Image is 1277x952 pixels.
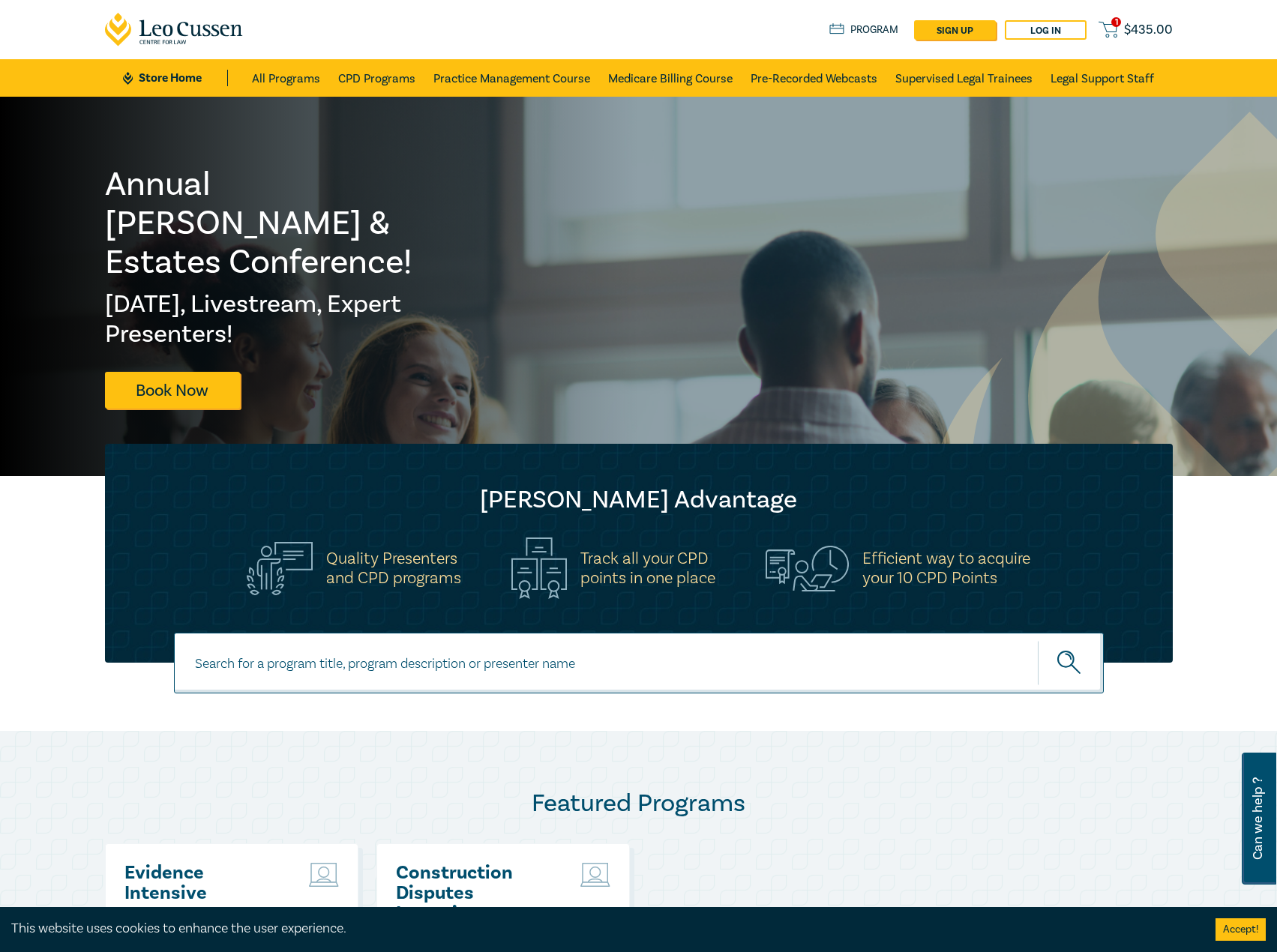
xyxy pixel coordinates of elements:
[766,546,849,591] img: Efficient way to acquire<br>your 10 CPD Points
[105,165,441,282] h1: Annual [PERSON_NAME] & Estates Conference!
[1005,20,1087,40] a: Log in
[174,633,1104,693] input: Search for a program title, program description or presenter name
[105,289,441,349] h2: [DATE], Livestream, Expert Presenters!
[580,863,610,887] img: Live Stream
[309,863,339,887] img: Live Stream
[433,59,590,97] a: Practice Management Course
[1216,918,1266,941] button: Accept cookies
[338,59,415,97] a: CPD Programs
[135,485,1143,515] h2: [PERSON_NAME] Advantage
[396,863,557,924] a: Construction Disputes Intensive
[862,549,1030,588] h5: Efficient way to acquire your 10 CPD Points
[247,542,313,595] img: Quality Presenters<br>and CPD programs
[1124,22,1173,38] span: $ 435.00
[751,59,877,97] a: Pre-Recorded Webcasts
[914,20,996,40] a: sign up
[326,549,461,588] h5: Quality Presenters and CPD programs
[124,863,286,903] a: Evidence Intensive
[511,537,567,599] img: Track all your CPD<br>points in one place
[895,59,1033,97] a: Supervised Legal Trainees
[829,22,899,38] a: Program
[11,919,1193,939] div: This website uses cookies to enhance the user experience.
[124,903,286,923] p: ( August 2025 )
[608,59,733,97] a: Medicare Billing Course
[105,372,240,409] a: Book Now
[1051,59,1154,97] a: Legal Support Staff
[580,549,715,588] h5: Track all your CPD points in one place
[123,70,227,86] a: Store Home
[1251,762,1265,876] span: Can we help ?
[1111,17,1121,27] span: 1
[252,59,320,97] a: All Programs
[105,789,1173,819] h2: Featured Programs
